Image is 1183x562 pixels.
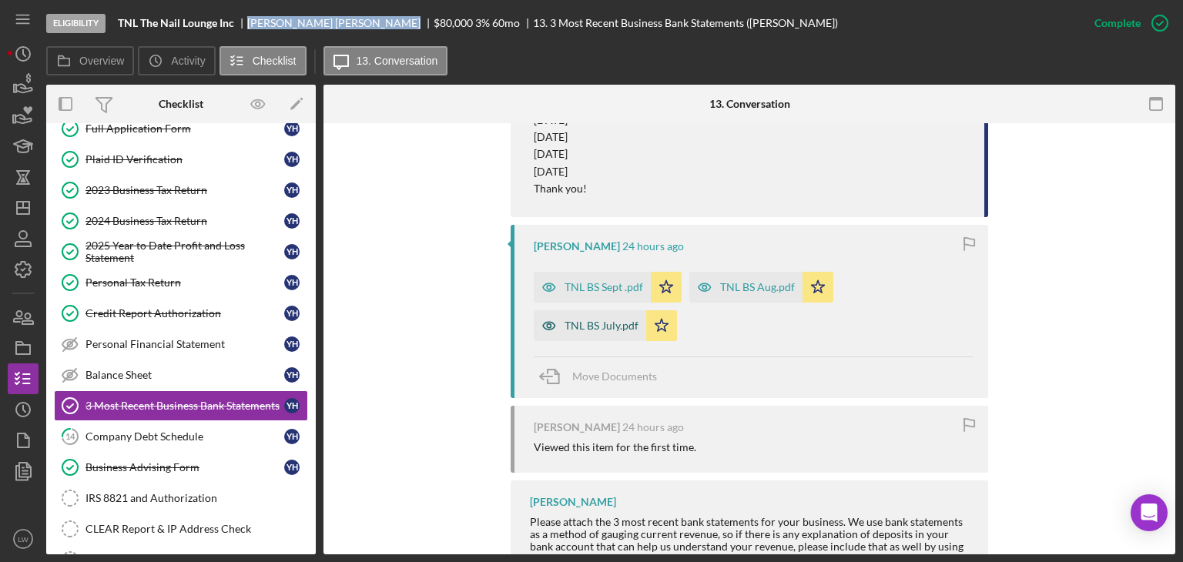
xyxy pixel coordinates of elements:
div: Y H [284,429,300,444]
a: Balance SheetYH [54,360,308,390]
div: [PERSON_NAME] [534,240,620,253]
a: 2023 Business Tax ReturnYH [54,175,308,206]
button: 13. Conversation [323,46,448,75]
div: Personal Financial Statement [85,338,284,350]
p: [DATE] [534,129,731,146]
button: LW [8,524,39,554]
label: Activity [171,55,205,67]
div: 2024 Business Tax Return [85,215,284,227]
button: TNL BS Aug.pdf [689,272,833,303]
p: [DATE] [534,146,731,162]
tspan: 14 [65,431,75,441]
button: TNL BS July.pdf [534,310,677,341]
div: IRS 8821 and Authorization [85,492,307,504]
div: Plaid ID Verification [85,153,284,166]
button: TNL BS Sept .pdf [534,272,682,303]
a: 2025 Year to Date Profit and Loss StatementYH [54,236,308,267]
div: Viewed this item for the first time. [534,441,696,453]
div: CLEAR Report & IP Address Check [85,523,307,535]
label: Overview [79,55,124,67]
div: TNL BS Sept .pdf [565,281,643,293]
div: Y H [284,398,300,413]
a: Credit Report AuthorizationYH [54,298,308,329]
a: 14Company Debt ScheduleYH [54,421,308,452]
div: Y H [284,213,300,229]
div: Y H [284,336,300,352]
div: Y H [284,460,300,475]
a: CLEAR Report & IP Address Check [54,513,308,544]
div: Business Advising Form [85,461,284,473]
div: Y H [284,367,300,383]
div: 13. 3 Most Recent Business Bank Statements ([PERSON_NAME]) [533,17,838,29]
a: Personal Financial StatementYH [54,329,308,360]
div: 3 % [475,17,490,29]
div: 2023 Business Tax Return [85,184,284,196]
div: TNL BS July.pdf [565,319,638,332]
b: TNL The Nail Lounge Inc [118,17,234,29]
div: Open Intercom Messenger [1131,494,1168,531]
text: LW [18,535,29,544]
span: $80,000 [434,16,473,29]
div: 3 Most Recent Business Bank Statements [85,400,284,412]
div: 2025 Year to Date Profit and Loss Statement [85,239,284,264]
div: Complete [1094,8,1141,38]
button: Overview [46,46,134,75]
div: Y H [284,152,300,167]
button: Complete [1079,8,1175,38]
a: Business Advising FormYH [54,452,308,483]
label: 13. Conversation [357,55,438,67]
a: 3 Most Recent Business Bank StatementsYH [54,390,308,421]
span: Move Documents [572,370,657,383]
div: Credit Report Authorization [85,307,284,319]
button: Checklist [220,46,307,75]
time: 2025-10-05 21:38 [622,421,684,433]
p: Thank you! [534,180,731,197]
div: Checklist [159,98,203,110]
div: 13. Conversation [709,98,790,110]
div: [PERSON_NAME] [PERSON_NAME] [247,17,434,29]
div: Balance Sheet [85,369,284,381]
time: 2025-10-05 21:39 [622,240,684,253]
a: Personal Tax ReturnYH [54,267,308,298]
a: Full Application FormYH [54,113,308,144]
a: 2024 Business Tax ReturnYH [54,206,308,236]
div: Full Application Form [85,122,284,135]
div: [PERSON_NAME] [530,496,616,508]
div: Y H [284,121,300,136]
div: Y H [284,275,300,290]
div: Eligibility [46,14,106,33]
div: Personal Tax Return [85,276,284,289]
div: Y H [284,306,300,321]
a: Plaid ID VerificationYH [54,144,308,175]
p: [DATE] [534,163,731,180]
button: Move Documents [534,357,672,396]
div: TNL BS Aug.pdf [720,281,795,293]
a: IRS 8821 and Authorization [54,483,308,513]
div: Company Debt Schedule [85,430,284,443]
label: Checklist [253,55,297,67]
div: 60 mo [492,17,520,29]
div: [PERSON_NAME] [534,421,620,433]
div: Y H [284,182,300,198]
div: Y H [284,244,300,259]
button: Activity [138,46,215,75]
